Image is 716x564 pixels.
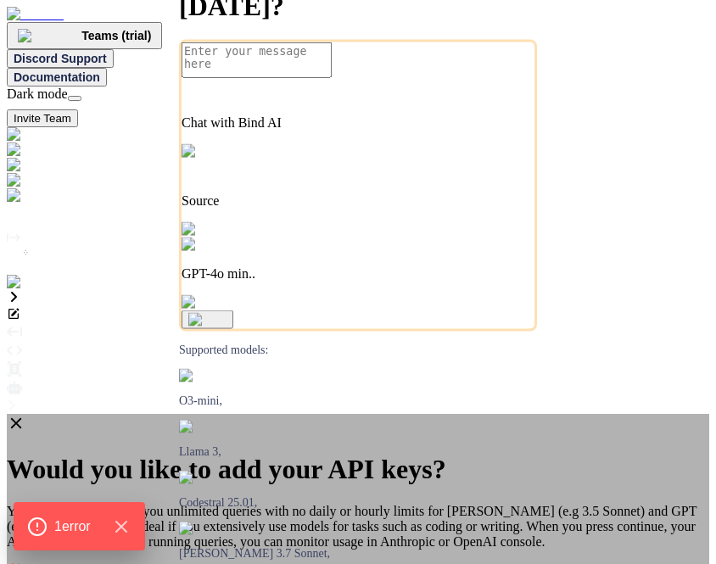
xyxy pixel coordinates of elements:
[7,188,92,204] img: cloudideIcon
[188,313,227,327] img: icon
[179,445,537,459] p: Llama 3,
[182,295,255,310] img: attachment
[7,87,68,101] span: Dark mode
[7,22,162,49] button: premiumTeams (trial)
[7,142,96,158] img: darkAi-studio
[179,343,537,357] p: Supported models:
[179,496,537,510] p: Codestral 25.01,
[7,158,70,173] img: darkChat
[18,29,81,42] img: premium
[7,454,709,485] h1: Would you like to add your API keys?
[7,504,709,550] p: Your own API keys give you unlimited queries with no daily or hourly limits for [PERSON_NAME] (e....
[182,222,263,237] img: Pick Models
[179,369,224,383] img: GPT-4
[14,52,107,65] span: Discord Support
[179,394,537,408] p: O3-mini,
[81,29,151,42] span: Teams (trial)
[182,115,534,131] p: Chat with Bind AI
[7,127,70,142] img: darkChat
[14,70,100,84] span: Documentation
[7,173,82,188] img: githubDark
[182,237,266,253] img: GPT-4o mini
[182,266,534,282] p: GPT-4o min..
[7,49,114,68] button: Discord Support
[7,7,64,22] img: Bind AI
[179,522,224,535] img: claude
[182,144,252,159] img: Pick Tools
[179,547,537,561] p: [PERSON_NAME] 3.7 Sonnet,
[7,109,78,127] button: Invite Team
[182,193,534,209] p: Source
[179,471,243,484] img: Mistral-AI
[7,68,107,87] button: Documentation
[179,420,229,433] img: Llama2
[7,275,62,290] img: settings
